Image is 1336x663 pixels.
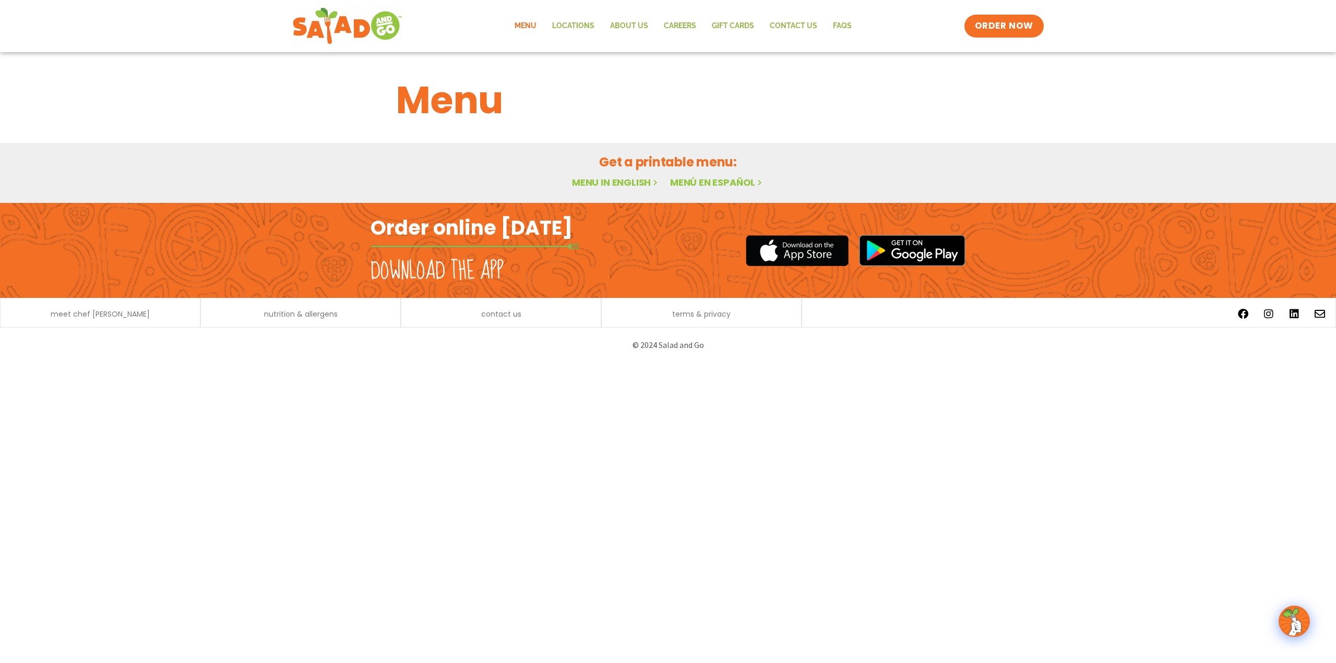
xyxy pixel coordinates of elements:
a: Menú en español [670,176,764,189]
h2: Get a printable menu: [396,153,940,171]
h2: Order online [DATE] [371,215,572,240]
img: google_play [859,235,965,266]
a: About Us [602,14,656,38]
a: Careers [656,14,704,38]
a: GIFT CARDS [704,14,762,38]
h2: Download the app [371,257,504,286]
img: new-SAG-logo-768×292 [292,5,402,47]
a: Locations [544,14,602,38]
a: Menu in English [572,176,660,189]
a: FAQs [825,14,860,38]
a: meet chef [PERSON_NAME] [51,310,150,318]
img: fork [371,244,579,249]
a: Contact Us [762,14,825,38]
p: © 2024 Salad and Go [376,338,960,352]
a: ORDER NOW [964,15,1044,38]
a: Menu [507,14,544,38]
a: nutrition & allergens [264,310,338,318]
span: ORDER NOW [975,20,1033,32]
h1: Menu [396,72,940,128]
img: appstore [746,234,849,268]
nav: Menu [507,14,860,38]
a: terms & privacy [672,310,731,318]
img: wpChatIcon [1280,607,1309,636]
a: contact us [481,310,521,318]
